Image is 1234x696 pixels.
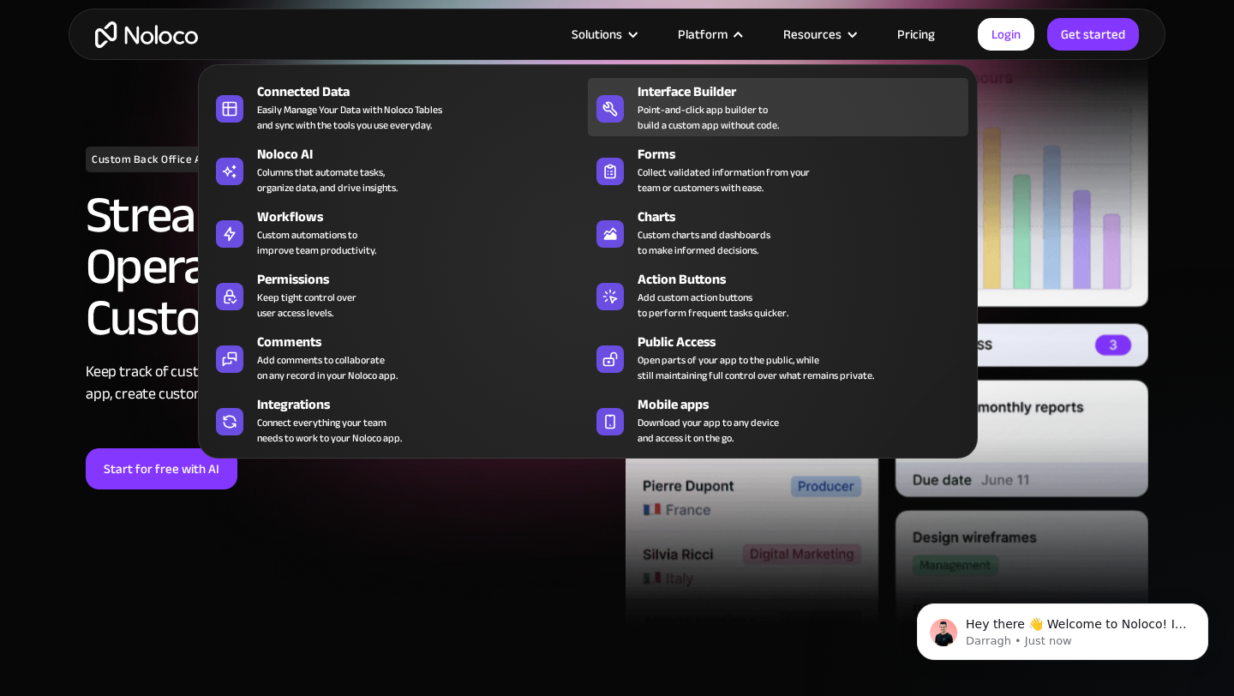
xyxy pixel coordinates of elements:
div: Comments [257,332,596,352]
div: Mobile apps [638,394,976,415]
div: Public Access [638,332,976,352]
a: home [95,21,198,48]
a: PermissionsKeep tight control overuser access levels. [207,266,588,324]
a: Pricing [876,23,956,45]
h2: Streamline Business Operations with a Custom Back Office App [86,189,608,344]
a: Connected DataEasily Manage Your Data with Noloco Tablesand sync with the tools you use everyday. [207,78,588,136]
div: Resources [783,23,842,45]
nav: Platform [198,40,978,459]
div: Workflows [257,207,596,227]
div: Open parts of your app to the public, while still maintaining full control over what remains priv... [638,352,874,383]
a: Interface BuilderPoint-and-click app builder tobuild a custom app without code. [588,78,968,136]
div: Interface Builder [638,81,976,102]
div: Integrations [257,394,596,415]
div: Connected Data [257,81,596,102]
a: Get started [1047,18,1139,51]
div: Custom automations to improve team productivity. [257,227,376,258]
div: Noloco AI [257,144,596,165]
a: IntegrationsConnect everything your teamneeds to work to your Noloco app. [207,391,588,449]
a: Start for free with AI [86,448,237,489]
div: Resources [762,23,876,45]
h1: Custom Back Office App Builder [86,147,261,172]
a: ChartsCustom charts and dashboardsto make informed decisions. [588,203,968,261]
div: Keep tight control over user access levels. [257,290,356,321]
a: Noloco AIColumns that automate tasks,organize data, and drive insights. [207,141,588,199]
a: FormsCollect validated information from yourteam or customers with ease. [588,141,968,199]
div: Add custom action buttons to perform frequent tasks quicker. [638,290,788,321]
div: Collect validated information from your team or customers with ease. [638,165,810,195]
a: Action ButtonsAdd custom action buttonsto perform frequent tasks quicker. [588,266,968,324]
div: Solutions [572,23,622,45]
div: Platform [678,23,728,45]
div: Charts [638,207,976,227]
div: Platform [656,23,762,45]
a: Login [978,18,1034,51]
div: Columns that automate tasks, organize data, and drive insights. [257,165,398,195]
a: WorkflowsCustom automations toimprove team productivity. [207,203,588,261]
div: Permissions [257,269,596,290]
div: Solutions [550,23,656,45]
div: Forms [638,144,976,165]
div: Add comments to collaborate on any record in your Noloco app. [257,352,398,383]
div: Custom charts and dashboards to make informed decisions. [638,227,770,258]
a: CommentsAdd comments to collaborateon any record in your Noloco app. [207,328,588,387]
iframe: Intercom notifications message [891,567,1234,687]
a: Public AccessOpen parts of your app to the public, whilestill maintaining full control over what ... [588,328,968,387]
a: Mobile appsDownload your app to any deviceand access it on the go. [588,391,968,449]
span: Download your app to any device and access it on the go. [638,415,779,446]
div: Easily Manage Your Data with Noloco Tables and sync with the tools you use everyday. [257,102,442,133]
div: Action Buttons [638,269,976,290]
div: Keep track of customers, users, or leads with a fully customizable Noloco back office app, create... [86,361,608,405]
div: Point-and-click app builder to build a custom app without code. [638,102,779,133]
div: Connect everything your team needs to work to your Noloco app. [257,415,402,446]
